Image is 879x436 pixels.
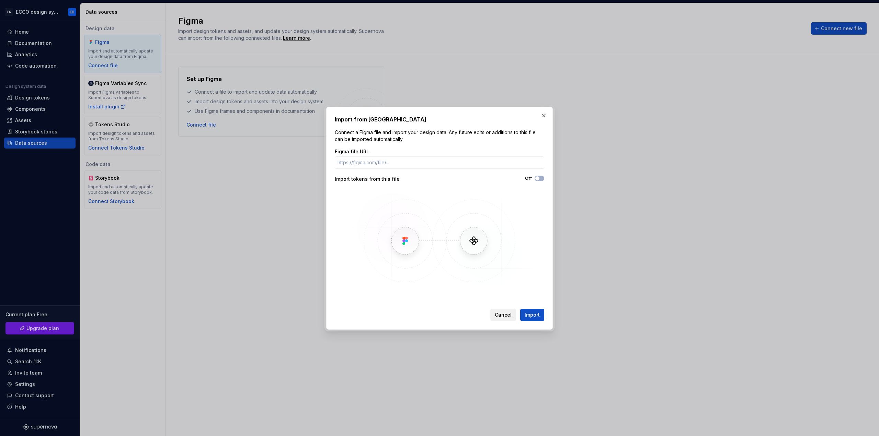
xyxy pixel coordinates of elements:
[335,115,544,123] h2: Import from [GEOGRAPHIC_DATA]
[525,176,532,181] label: Off
[335,176,439,182] div: Import tokens from this file
[495,311,512,318] span: Cancel
[520,309,544,321] button: Import
[525,311,540,318] span: Import
[335,156,544,169] input: https://figma.com/file/...
[335,129,544,143] p: Connect a Figma file and import your design data. Any future edits or additions to this file can ...
[490,309,516,321] button: Cancel
[335,148,369,155] label: Figma file URL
